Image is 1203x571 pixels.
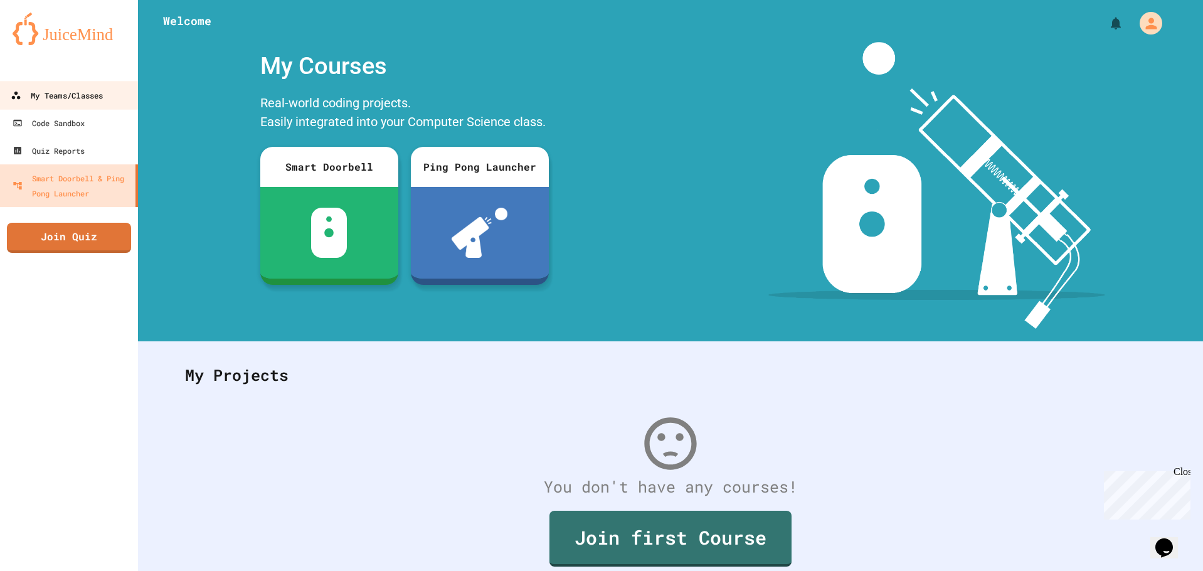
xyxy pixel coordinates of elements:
[13,13,125,45] img: logo-orange.svg
[5,5,87,80] div: Chat with us now!Close
[768,42,1105,329] img: banner-image-my-projects.png
[260,147,398,187] div: Smart Doorbell
[254,42,555,90] div: My Courses
[549,511,792,567] a: Join first Course
[7,223,131,253] a: Join Quiz
[1085,13,1126,34] div: My Notifications
[1099,466,1190,520] iframe: chat widget
[13,115,85,131] div: Code Sandbox
[411,147,549,187] div: Ping Pong Launcher
[1126,9,1165,38] div: My Account
[13,143,85,158] div: Quiz Reports
[254,90,555,137] div: Real-world coding projects. Easily integrated into your Computer Science class.
[11,88,103,104] div: My Teams/Classes
[311,208,347,258] img: sdb-white.svg
[172,475,1169,499] div: You don't have any courses!
[452,208,507,258] img: ppl-with-ball.png
[13,171,130,201] div: Smart Doorbell & Ping Pong Launcher
[1150,521,1190,558] iframe: chat widget
[172,351,1169,400] div: My Projects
